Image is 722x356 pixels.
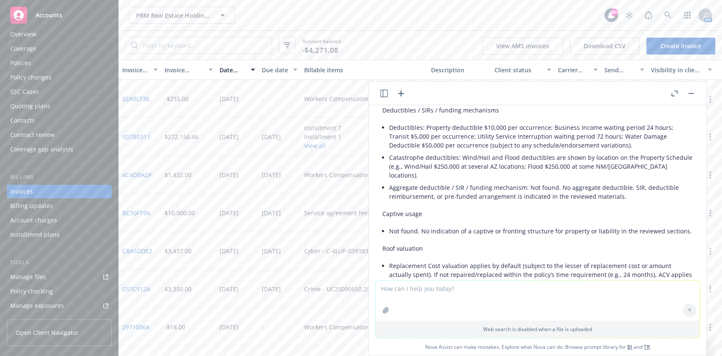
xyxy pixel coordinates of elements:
a: Contract review [7,128,112,142]
li: Not found. No indication of a captive or fronting structure for property or liability in the revi... [389,225,693,237]
div: Installment 1 [304,132,341,141]
div: [DATE] [220,94,239,103]
span: Nova Assist can make mistakes. Explore what Nova can do: Browse prompt library for and [372,338,703,356]
div: 99+ [610,8,618,16]
div: Installment 7 [304,123,341,132]
div: Invoice ID [122,66,148,74]
p: Roof valuation [382,244,693,253]
div: [DATE] [220,170,239,179]
li: Deductibles: Property deductible $10,000 per occurrence; Business Income waiting period 24 hours;... [389,121,693,151]
div: Billable items [304,66,424,74]
div: [DATE] [220,285,239,293]
li: Catastrophe deductibles: Wind/Hail and Flood deductibles are shown by location on the Property Sc... [389,151,693,181]
a: 4C4DBADF [122,170,152,179]
a: BC30F19A [122,208,150,217]
div: Client status [494,66,542,74]
a: BI [627,343,632,351]
div: $3,437.00 [165,246,192,255]
a: Policy changes [7,71,112,84]
div: $272,156.46 [165,132,198,141]
button: Billable items [301,60,428,80]
a: Account charges [7,214,112,227]
button: View AMS invoices [482,38,563,55]
div: - [262,323,264,331]
a: Policies [7,56,112,70]
div: $10,000.00 [165,208,195,217]
a: Manage files [7,270,112,284]
button: Invoice ID [119,60,161,80]
p: Web search is disabled when a file is uploaded [381,326,695,333]
div: [DATE] [220,132,239,141]
div: Policy changes [10,71,52,84]
p: Captive usage [382,209,693,218]
span: Manage exposures [7,299,112,312]
div: Contacts [10,114,35,127]
div: $3,350.00 [165,285,192,293]
div: $1,432.00 [165,170,192,179]
div: Crime - UC25090550.25 [304,285,370,293]
div: -$255.00 [165,94,189,103]
a: Quoting plans [7,99,112,113]
a: Coverage [7,42,112,55]
div: Visibility in client dash [651,66,703,74]
a: 037C912A [122,285,150,293]
div: Send result [604,66,635,74]
div: Manage files [10,270,46,284]
a: 2971006A [122,323,150,331]
div: [DATE] [220,323,239,331]
a: SSC Cases [7,85,112,99]
div: Date issued [220,66,246,74]
span: PRM Real Estate Holdings LLC [136,11,209,20]
div: Workers Compensation - WC 0899499 - 05 [304,170,423,179]
div: Coverage gap analysis [10,142,73,156]
button: Due date [258,60,301,80]
div: Quoting plans [10,99,50,113]
a: Overview [7,27,112,41]
a: 9D78E011 [122,132,150,141]
div: [DATE] [220,246,239,255]
div: Policies [10,56,31,70]
a: Search [659,7,676,24]
button: Date issued [216,60,258,80]
a: Installment plans [7,228,112,241]
a: Accounts [7,3,112,27]
a: Invoices [7,185,112,198]
button: Download CSV [570,38,640,55]
button: View all [304,141,341,150]
svg: Search [131,42,138,49]
div: Contract review [10,128,55,142]
a: Switch app [679,7,696,24]
div: Workers Compensation - Policy change - WC 0899499 - 04 [304,323,424,331]
button: PRM Real Estate Holdings LLC [129,7,235,24]
div: Service agreement fees - 25-26 Service Fee Agreement [304,208,424,217]
div: [DATE] [262,208,281,217]
span: Accounts [36,12,62,19]
a: Report a Bug [640,7,657,24]
div: [DATE] [262,246,281,255]
div: [DATE] [262,170,281,179]
div: SSC Cases [10,85,39,99]
a: Coverage gap analysis [7,142,112,156]
div: Tools [7,258,112,267]
a: CBA5DDE2 [122,246,152,255]
div: Cyber - C-4LUP-039383-CYBER-2025 [304,246,404,255]
button: Visibility in client dash [648,60,715,80]
div: Invoice amount [165,66,203,74]
div: Account charges [10,214,57,227]
div: Policy checking [10,285,53,298]
div: -$18.00 [165,323,185,331]
span: Open Client Navigator [16,328,79,337]
div: Invoices [10,185,33,198]
div: [DATE] [262,285,281,293]
button: Client status [491,60,555,80]
div: Billing [7,173,112,181]
span: Account balance [302,38,341,53]
a: 02A8CF36 [122,94,150,103]
a: Create Invoice [646,38,715,55]
button: Invoice amount [161,60,216,80]
button: Send result [601,60,648,80]
div: Workers Compensation - Policy change - WC 0899499 - 04 [304,94,424,103]
li: Replacement Cost valuation applies by default (subject to the lesser of replacement cost or amoun... [389,260,693,307]
button: Carrier status [555,60,601,80]
a: Contacts [7,114,112,127]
